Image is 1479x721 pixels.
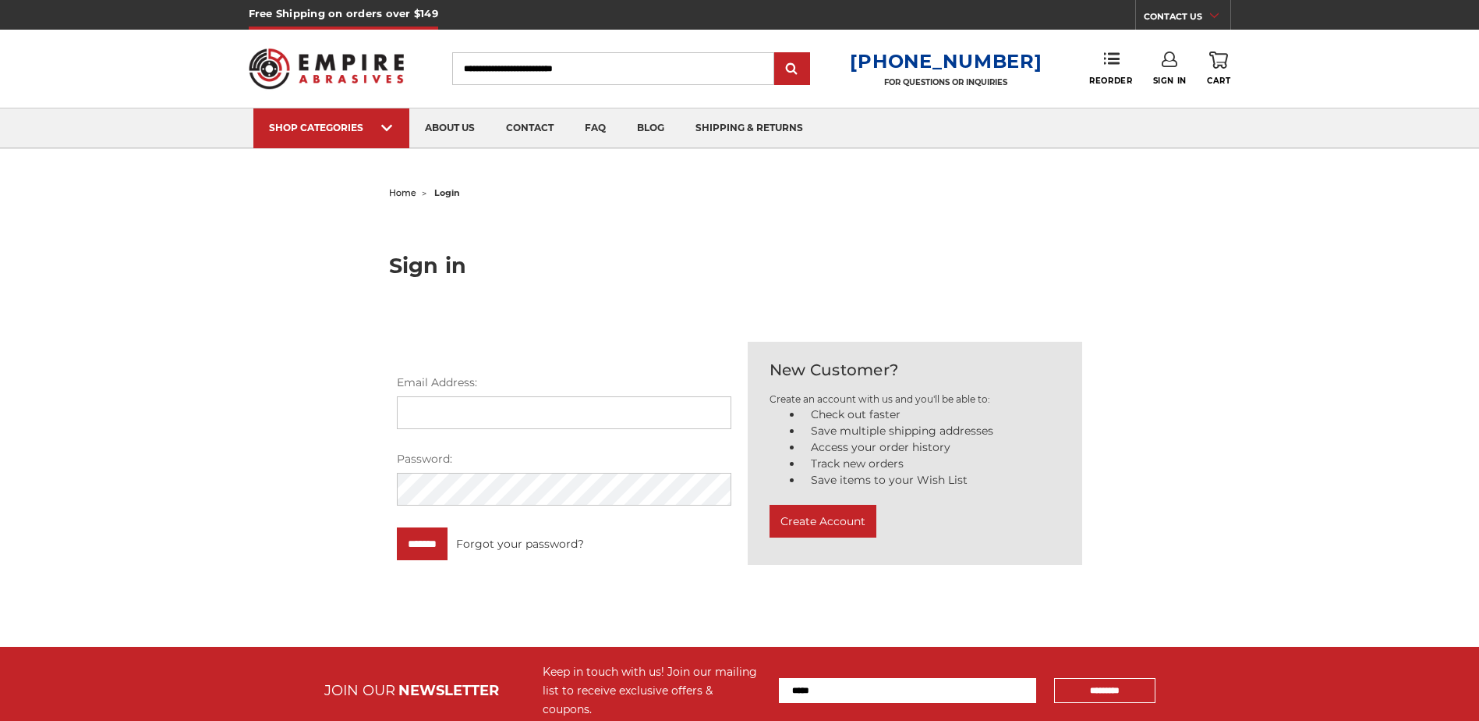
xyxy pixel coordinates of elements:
li: Check out faster [802,407,1060,423]
a: Reorder [1089,51,1132,85]
li: Save items to your Wish List [802,472,1060,488]
span: Sign In [1153,76,1187,86]
span: Cart [1207,76,1230,86]
div: Keep in touch with us! Join our mailing list to receive exclusive offers & coupons. [543,662,763,719]
li: Track new orders [802,456,1060,472]
a: home [389,187,416,198]
a: blog [621,108,680,148]
a: Forgot your password? [456,536,584,552]
p: Create an account with us and you'll be able to: [770,392,1060,407]
button: Create Account [770,505,876,538]
a: about us [409,108,490,148]
a: CONTACT US [1144,8,1230,30]
a: faq [569,108,621,148]
li: Access your order history [802,439,1060,456]
label: Password: [397,451,731,467]
p: FOR QUESTIONS OR INQUIRIES [850,77,1042,87]
input: Submit [777,54,808,85]
span: JOIN OUR [324,682,395,699]
span: Reorder [1089,76,1132,86]
a: shipping & returns [680,108,819,148]
a: [PHONE_NUMBER] [850,50,1042,73]
label: Email Address: [397,375,731,391]
span: login [434,187,460,198]
a: contact [490,108,569,148]
h1: Sign in [389,255,1091,276]
span: NEWSLETTER [398,682,499,699]
a: Cart [1207,51,1230,86]
a: Create Account [770,519,876,533]
h2: New Customer? [770,358,1060,382]
div: SHOP CATEGORIES [269,122,394,133]
li: Save multiple shipping addresses [802,423,1060,439]
img: Empire Abrasives [249,38,405,99]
